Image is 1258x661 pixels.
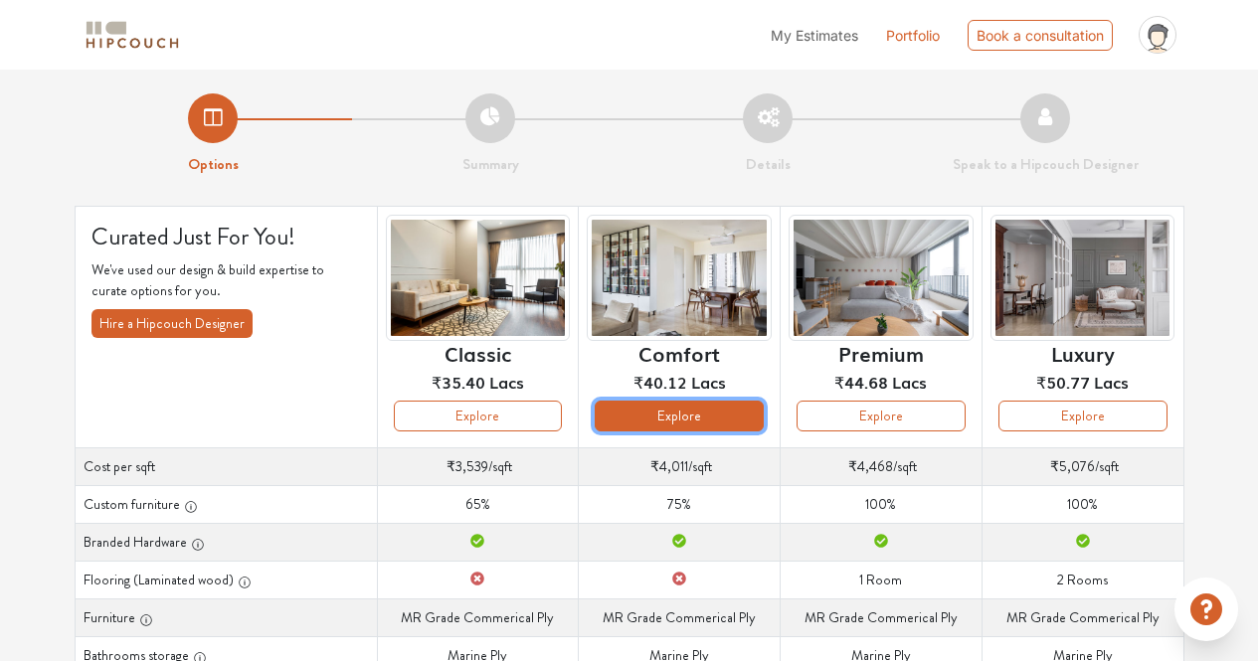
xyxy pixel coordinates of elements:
[892,370,927,394] span: Lacs
[447,456,488,476] span: ₹3,539
[1051,341,1115,365] h6: Luxury
[982,561,1183,598] td: 2 Rooms
[75,447,377,485] th: Cost per sqft
[386,215,571,341] img: header-preview
[691,370,726,394] span: Lacs
[377,485,579,523] td: 65%
[834,370,888,394] span: ₹44.68
[781,561,983,598] td: 1 Room
[781,485,983,523] td: 100%
[445,341,511,365] h6: Classic
[489,370,524,394] span: Lacs
[579,598,781,636] td: MR Grade Commerical Ply
[377,598,579,636] td: MR Grade Commerical Ply
[886,25,940,46] a: Portfolio
[91,259,361,301] p: We've used our design & build expertise to curate options for you.
[781,447,983,485] td: /sqft
[377,447,579,485] td: /sqft
[633,370,687,394] span: ₹40.12
[579,447,781,485] td: /sqft
[746,153,791,175] strong: Details
[998,401,1168,431] button: Explore
[462,153,519,175] strong: Summary
[75,523,377,561] th: Branded Hardware
[848,456,893,476] span: ₹4,468
[75,485,377,523] th: Custom furniture
[953,153,1139,175] strong: Speak to a Hipcouch Designer
[83,13,182,58] span: logo-horizontal.svg
[394,401,563,431] button: Explore
[968,20,1113,51] div: Book a consultation
[587,215,772,341] img: header-preview
[838,341,924,365] h6: Premium
[83,18,182,53] img: logo-horizontal.svg
[797,401,966,431] button: Explore
[638,341,720,365] h6: Comfort
[1036,370,1090,394] span: ₹50.77
[982,598,1183,636] td: MR Grade Commerical Ply
[650,456,688,476] span: ₹4,011
[789,215,974,341] img: header-preview
[91,223,361,251] h4: Curated Just For You!
[1094,370,1129,394] span: Lacs
[982,447,1183,485] td: /sqft
[982,485,1183,523] td: 100%
[75,561,377,598] th: Flooring (Laminated wood)
[91,309,253,338] button: Hire a Hipcouch Designer
[188,153,239,175] strong: Options
[1050,456,1095,476] span: ₹5,076
[432,370,485,394] span: ₹35.40
[595,401,764,431] button: Explore
[75,598,377,636] th: Furniture
[579,485,781,523] td: 75%
[990,215,1175,341] img: header-preview
[781,598,983,636] td: MR Grade Commerical Ply
[771,27,858,44] span: My Estimates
